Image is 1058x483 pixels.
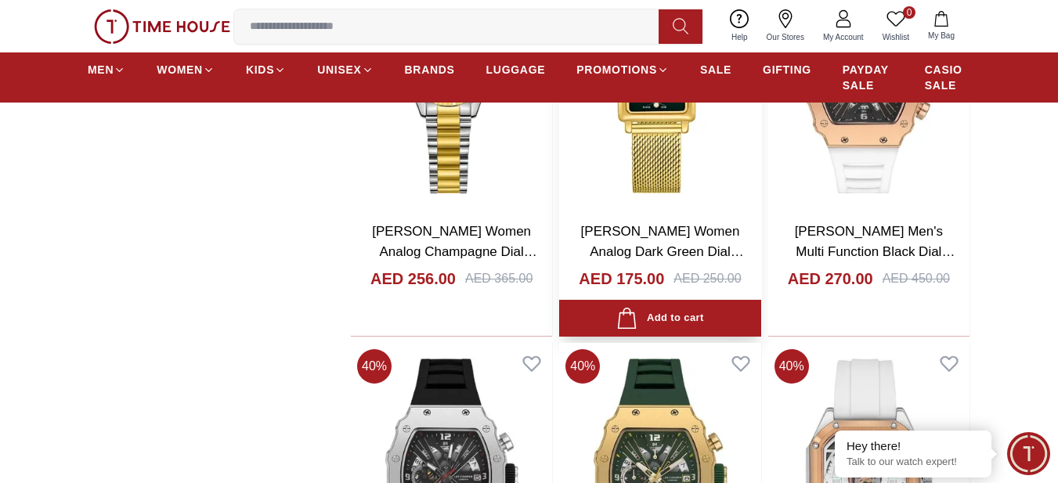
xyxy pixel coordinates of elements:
[903,6,915,19] span: 0
[317,62,361,77] span: UNISEX
[722,6,757,46] a: Help
[673,269,741,288] div: AED 250.00
[372,224,537,279] a: [PERSON_NAME] Women Analog Champagne Dial Watch - LC08126.210
[795,224,955,279] a: [PERSON_NAME] Men's Multi Function Black Dial Watch - LC08062.563
[576,62,657,77] span: PROMOTIONS
[925,62,970,93] span: CASIO SALE
[88,62,114,77] span: MEN
[357,349,392,384] span: 40 %
[763,56,811,84] a: GIFTING
[616,308,703,329] div: Add to cart
[922,30,961,41] span: My Bag
[843,62,894,93] span: PAYDAY SALE
[559,300,760,337] button: Add to cart
[847,456,980,469] p: Talk to our watch expert!
[817,31,870,43] span: My Account
[581,224,744,279] a: [PERSON_NAME] Women Analog Dark Green Dial Watch - LC08076.170
[157,62,203,77] span: WOMEN
[847,438,980,454] div: Hey there!
[700,62,731,77] span: SALE
[760,31,811,43] span: Our Stores
[246,56,286,84] a: KIDS
[486,56,546,84] a: LUGGAGE
[757,6,814,46] a: Our Stores
[486,62,546,77] span: LUGGAGE
[370,268,456,290] h4: AED 256.00
[873,6,919,46] a: 0Wishlist
[405,62,455,77] span: BRANDS
[925,56,970,99] a: CASIO SALE
[843,56,894,99] a: PAYDAY SALE
[725,31,754,43] span: Help
[700,56,731,84] a: SALE
[576,56,669,84] a: PROMOTIONS
[317,56,373,84] a: UNISEX
[88,56,125,84] a: MEN
[94,9,230,44] img: ...
[246,62,274,77] span: KIDS
[579,268,664,290] h4: AED 175.00
[883,269,950,288] div: AED 450.00
[405,56,455,84] a: BRANDS
[565,349,600,384] span: 40 %
[788,268,873,290] h4: AED 270.00
[763,62,811,77] span: GIFTING
[876,31,915,43] span: Wishlist
[465,269,533,288] div: AED 365.00
[775,349,809,384] span: 40 %
[1007,432,1050,475] div: Chat Widget
[157,56,215,84] a: WOMEN
[919,8,964,45] button: My Bag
